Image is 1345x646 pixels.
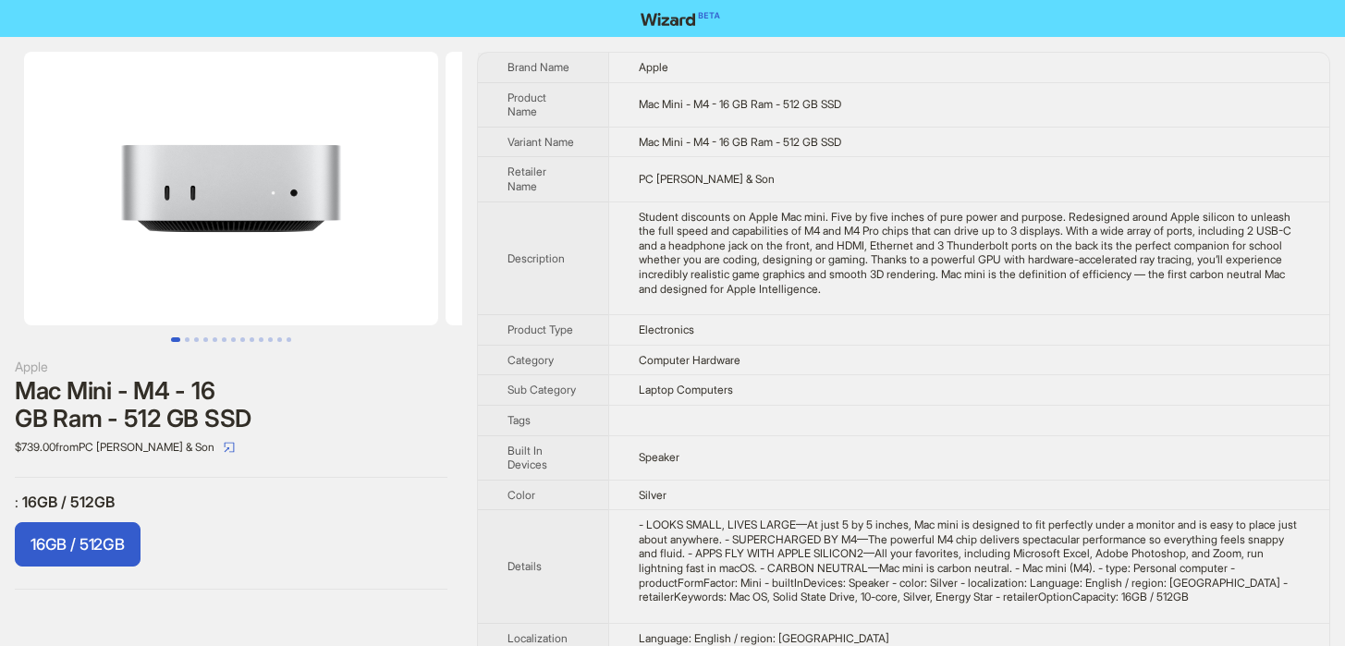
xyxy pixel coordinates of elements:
[15,377,447,433] div: Mac Mini - M4 - 16 GB Ram - 512 GB SSD
[507,559,542,573] span: Details
[507,631,568,645] span: Localization
[231,337,236,342] button: Go to slide 7
[240,337,245,342] button: Go to slide 8
[507,353,554,367] span: Category
[639,135,841,149] span: Mac Mini - M4 - 16 GB Ram - 512 GB SSD
[507,413,531,427] span: Tags
[185,337,190,342] button: Go to slide 2
[639,172,775,186] span: PC [PERSON_NAME] & Son
[171,337,180,342] button: Go to slide 1
[507,444,547,472] span: Built In Devices
[22,493,115,511] span: 16GB / 512GB
[639,97,841,111] span: Mac Mini - M4 - 16 GB Ram - 512 GB SSD
[507,165,546,193] span: Retailer Name
[639,383,733,396] span: Laptop Computers
[507,323,573,336] span: Product Type
[639,631,889,645] span: Language: English / region: [GEOGRAPHIC_DATA]
[268,337,273,342] button: Go to slide 11
[507,383,576,396] span: Sub Category
[277,337,282,342] button: Go to slide 12
[203,337,208,342] button: Go to slide 4
[507,135,574,149] span: Variant Name
[507,251,565,265] span: Description
[639,60,668,74] span: Apple
[287,337,291,342] button: Go to slide 13
[639,323,694,336] span: Electronics
[259,337,263,342] button: Go to slide 10
[639,518,1300,604] div: - LOOKS SMALL, LIVES LARGE—At just 5 by 5 inches, Mac mini is designed to fit perfectly under a m...
[639,353,740,367] span: Computer Hardware
[24,52,438,325] img: Mac Mini - M4 - 16 GB Ram - 512 GB SSD Mac Mini - M4 - 16 GB Ram - 512 GB SSD image 1
[639,488,666,502] span: Silver
[507,91,546,119] span: Product Name
[15,357,447,377] div: Apple
[213,337,217,342] button: Go to slide 5
[194,337,199,342] button: Go to slide 3
[507,60,569,74] span: Brand Name
[446,52,860,325] img: Mac Mini - M4 - 16 GB Ram - 512 GB SSD Mac Mini - M4 - 16 GB Ram - 512 GB SSD image 2
[15,433,447,462] div: $739.00 from PC [PERSON_NAME] & Son
[222,337,226,342] button: Go to slide 6
[15,522,141,567] label: available
[15,493,22,511] span: :
[224,442,235,453] span: select
[250,337,254,342] button: Go to slide 9
[31,535,125,554] span: 16GB / 512GB
[507,488,535,502] span: Color
[639,450,679,464] span: Speaker
[639,210,1300,297] div: Student discounts on Apple Mac mini. Five by five inches of pure power and purpose. Redesigned ar...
